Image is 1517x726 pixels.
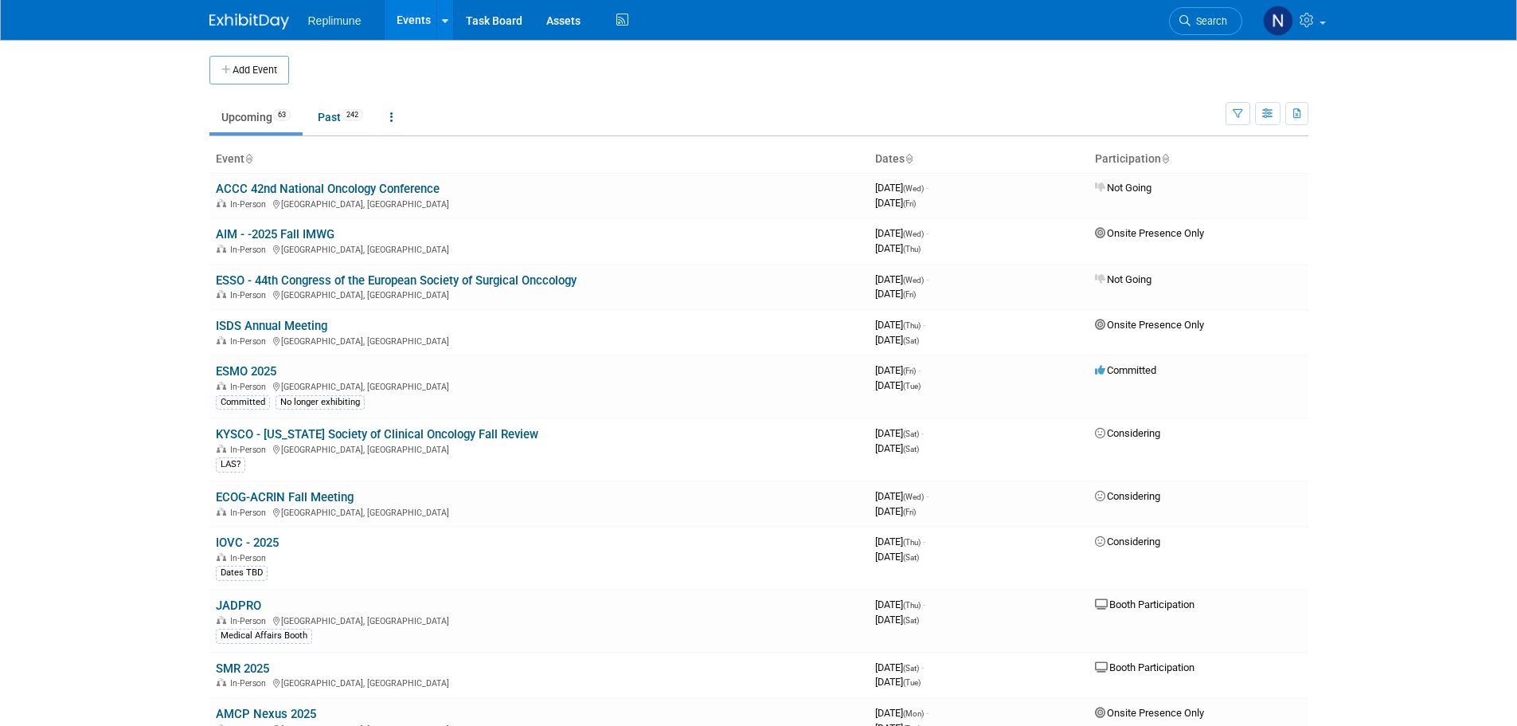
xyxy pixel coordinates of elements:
img: In-Person Event [217,382,226,390]
a: AMCP Nexus 2025 [216,707,316,721]
a: KYSCO - [US_STATE] Society of Clinical Oncology Fall Review [216,427,538,441]
span: [DATE] [875,319,925,331]
div: Dates TBD [216,566,268,580]
div: [GEOGRAPHIC_DATA], [GEOGRAPHIC_DATA] [216,676,862,689]
span: Replimune [308,14,362,27]
img: In-Person Event [217,616,226,624]
span: (Thu) [903,601,921,610]
span: [DATE] [875,334,919,346]
span: (Thu) [903,538,921,547]
th: Participation [1089,146,1308,173]
span: [DATE] [875,551,919,563]
span: [DATE] [875,427,924,439]
span: In-Person [230,382,271,392]
span: 242 [342,109,363,121]
span: [DATE] [875,273,929,285]
span: - [926,273,929,285]
span: (Wed) [903,493,924,501]
th: Dates [869,146,1089,173]
span: - [923,536,925,547]
span: (Thu) [903,321,921,330]
span: In-Person [230,508,271,518]
span: (Wed) [903,230,924,238]
span: [DATE] [875,536,925,547]
span: In-Person [230,678,271,689]
span: [DATE] [875,661,924,673]
div: [GEOGRAPHIC_DATA], [GEOGRAPHIC_DATA] [216,334,862,347]
span: [DATE] [875,242,921,254]
span: Booth Participation [1095,598,1194,610]
img: In-Person Event [217,245,226,253]
span: Not Going [1095,273,1151,285]
a: ECOG-ACRIN Fall Meeting [216,490,354,504]
span: [DATE] [875,227,929,239]
a: Sort by Event Name [244,152,252,165]
span: (Sat) [903,336,919,345]
span: [DATE] [875,676,921,688]
span: (Sat) [903,664,919,673]
img: In-Person Event [217,336,226,344]
span: (Sat) [903,445,919,453]
div: [GEOGRAPHIC_DATA], [GEOGRAPHIC_DATA] [216,379,862,392]
a: IOVC - 2025 [216,536,279,550]
span: (Sat) [903,553,919,562]
span: (Fri) [903,367,916,375]
span: Not Going [1095,182,1151,194]
span: 63 [273,109,291,121]
span: Considering [1095,427,1160,439]
a: ESSO - 44th Congress of the European Society of Surgical Onccology [216,273,577,288]
span: In-Person [230,245,271,255]
a: Past242 [306,102,375,132]
span: Onsite Presence Only [1095,319,1204,331]
img: In-Person Event [217,553,226,561]
span: [DATE] [875,505,916,517]
div: [GEOGRAPHIC_DATA], [GEOGRAPHIC_DATA] [216,197,862,210]
span: Considering [1095,536,1160,547]
span: Booth Participation [1095,661,1194,673]
span: [DATE] [875,490,929,502]
div: [GEOGRAPHIC_DATA], [GEOGRAPHIC_DATA] [216,442,862,455]
a: SMR 2025 [216,661,269,676]
span: In-Person [230,199,271,210]
span: (Sat) [903,616,919,625]
span: Onsite Presence Only [1095,227,1204,239]
span: Onsite Presence Only [1095,707,1204,719]
div: Committed [216,395,270,410]
span: (Fri) [903,199,916,208]
span: (Fri) [903,290,916,299]
span: [DATE] [875,197,916,209]
a: AIM - -2025 Fall IMWG [216,227,334,241]
span: - [926,182,929,194]
span: In-Person [230,290,271,300]
div: [GEOGRAPHIC_DATA], [GEOGRAPHIC_DATA] [216,505,862,518]
img: In-Person Event [217,678,226,686]
span: (Tue) [903,678,921,687]
span: In-Person [230,336,271,347]
div: [GEOGRAPHIC_DATA], [GEOGRAPHIC_DATA] [216,614,862,626]
a: ACCC 42nd National Oncology Conference [216,182,440,196]
a: Sort by Participation Type [1161,152,1169,165]
span: - [923,598,925,610]
span: - [921,661,924,673]
span: [DATE] [875,598,925,610]
span: (Wed) [903,184,924,193]
span: (Tue) [903,382,921,390]
img: In-Person Event [217,508,226,516]
span: In-Person [230,445,271,455]
span: Considering [1095,490,1160,502]
img: In-Person Event [217,199,226,207]
span: (Mon) [903,709,924,718]
span: - [926,707,929,719]
span: - [926,490,929,502]
a: Sort by Start Date [905,152,913,165]
img: Nicole Schaeffner [1263,6,1293,36]
button: Add Event [209,56,289,84]
span: [DATE] [875,182,929,194]
div: [GEOGRAPHIC_DATA], [GEOGRAPHIC_DATA] [216,242,862,255]
span: (Wed) [903,276,924,285]
img: ExhibitDay [209,14,289,29]
div: LAS? [216,457,245,472]
span: [DATE] [875,442,919,454]
span: - [918,364,921,376]
span: In-Person [230,616,271,626]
